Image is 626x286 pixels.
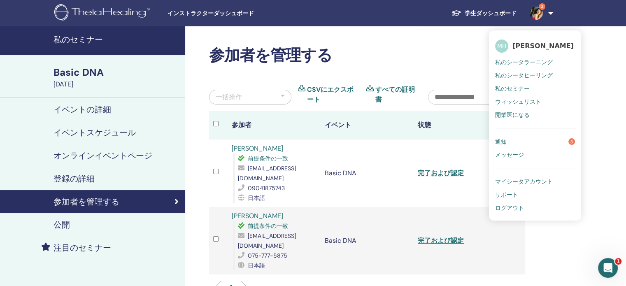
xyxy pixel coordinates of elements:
[495,98,541,105] span: ウィッシュリスト
[495,56,575,69] a: 私のシータラーニング
[54,174,95,184] h4: 登録の詳細
[495,108,575,121] a: 開業医になる
[598,258,618,278] iframe: Intercom live chat
[495,138,507,145] span: 通知
[495,175,575,188] a: マイシータアカウント
[238,165,296,182] span: [EMAIL_ADDRESS][DOMAIN_NAME]
[495,135,575,148] a: 通知3
[248,194,265,202] span: 日本語
[248,184,285,192] span: 09041875743
[248,252,287,259] span: 075-777-5875
[495,201,575,214] a: ログアウト
[54,151,152,160] h4: オンラインイベントページ
[512,42,574,50] span: [PERSON_NAME]
[495,82,575,95] a: 私のセミナー
[495,37,575,56] a: MH[PERSON_NAME]
[54,243,111,253] h4: 注目のセミナー
[307,85,360,105] a: CSVにエクスポート
[54,65,180,79] div: Basic DNA
[495,40,508,53] span: MH
[216,92,242,102] div: 一括操作
[495,111,530,119] span: 開業医になる
[321,111,414,140] th: イベント
[54,105,111,114] h4: イベントの詳細
[54,79,180,89] div: [DATE]
[451,9,461,16] img: graduation-cap-white.svg
[495,148,575,161] a: メッセージ
[495,188,575,201] a: サポート
[248,262,265,269] span: 日本語
[495,191,518,198] span: サポート
[49,65,185,89] a: Basic DNA[DATE]
[495,72,553,79] span: 私のシータヒーリング
[418,169,464,177] a: 完了および認定
[168,9,291,18] span: インストラクターダッシュボード
[238,232,296,249] span: [EMAIL_ADDRESS][DOMAIN_NAME]
[228,111,321,140] th: 参加者
[232,144,283,153] a: [PERSON_NAME]
[495,151,524,158] span: メッセージ
[321,207,414,274] td: Basic DNA
[414,111,507,140] th: 状態
[495,204,524,212] span: ログアウト
[495,58,553,66] span: 私のシータラーニング
[54,197,119,207] h4: 参加者を管理する
[209,46,525,65] h2: 参加者を管理する
[54,128,136,137] h4: イベントスケジュール
[248,155,288,162] span: 前提条件の一致
[375,85,416,105] a: すべての証明書
[418,236,464,245] a: 完了および認定
[321,140,414,207] td: Basic DNA
[54,35,180,44] h4: 私のセミナー
[568,138,575,145] span: 3
[248,222,288,230] span: 前提条件の一致
[495,69,575,82] a: 私のシータヒーリング
[495,178,553,185] span: マイシータアカウント
[615,258,621,265] span: 1
[54,220,70,230] h4: 公開
[445,6,523,21] a: 学生ダッシュボード
[54,4,153,23] img: logo.png
[495,85,530,92] span: 私のセミナー
[539,3,545,10] span: 3
[232,212,283,220] a: [PERSON_NAME]
[495,95,575,108] a: ウィッシュリスト
[489,30,581,221] ul: 3
[530,7,543,20] img: default.jpg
